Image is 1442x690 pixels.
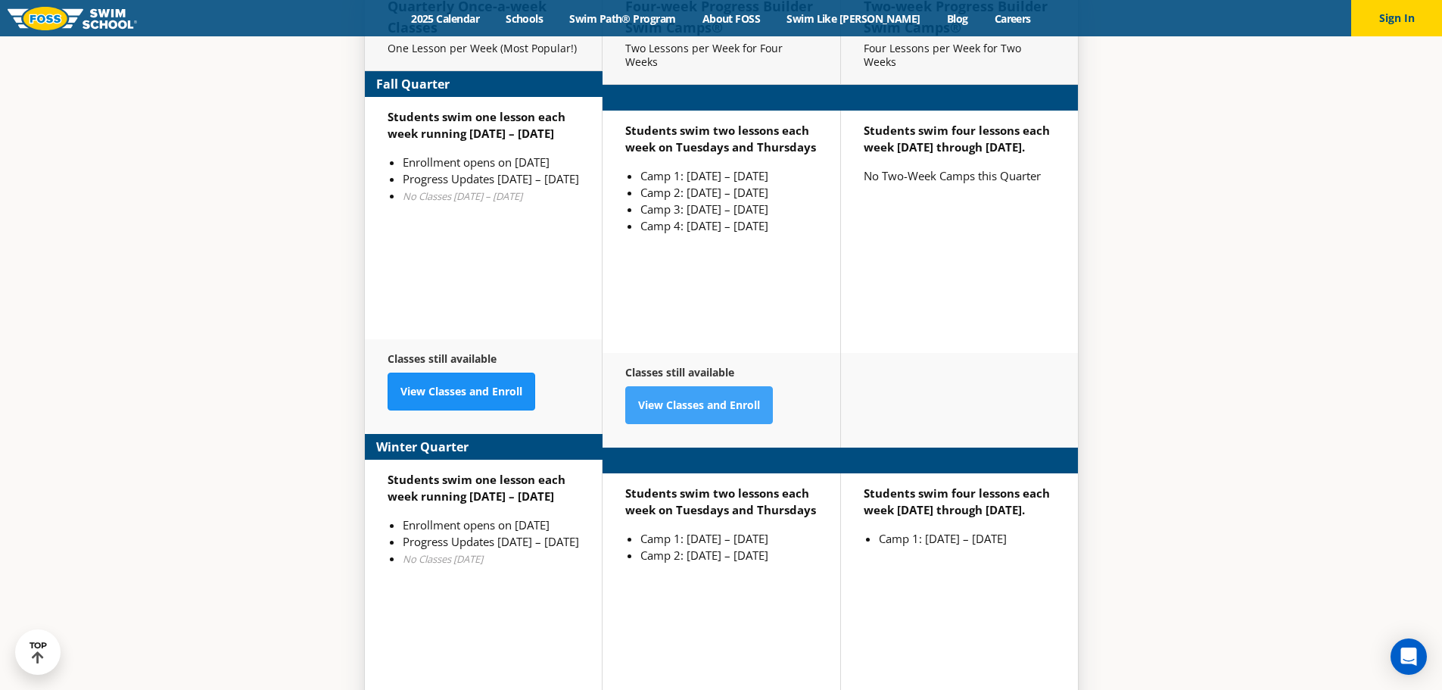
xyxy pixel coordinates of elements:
a: Blog [933,11,981,26]
a: View Classes and Enroll [625,386,773,424]
li: Camp 3: [DATE] – [DATE] [640,201,818,217]
strong: Students swim two lessons each week on Tuesdays and Thursdays [625,123,816,155]
em: No Classes [DATE] [403,552,483,566]
a: Schools [493,11,556,26]
a: View Classes and Enroll [388,373,535,411]
a: Careers [981,11,1044,26]
p: Four Lessons per Week for Two Weeks [864,42,1055,69]
li: Progress Updates [DATE] – [DATE] [403,533,579,550]
strong: Winter Quarter [376,438,469,456]
em: No Classes [DATE] – [DATE] [403,189,522,203]
li: Enrollment opens on [DATE] [403,154,579,170]
li: Camp 1: [DATE] – [DATE] [879,530,1055,547]
strong: Students swim four lessons each week [DATE] through [DATE]. [864,485,1050,517]
strong: Students swim four lessons each week [DATE] through [DATE]. [864,123,1050,155]
strong: Students swim two lessons each week on Tuesdays and Thursdays [625,485,816,517]
div: TOP [30,641,47,664]
p: One Lesson per Week (Most Popular!) [388,42,579,55]
a: 2025 Calendar [398,11,493,26]
li: Camp 2: [DATE] – [DATE] [640,184,818,201]
li: Camp 2: [DATE] – [DATE] [640,547,818,564]
p: No Two-Week Camps this Quarter [864,167,1055,184]
a: Swim Like [PERSON_NAME] [774,11,934,26]
strong: Classes still available [625,365,734,379]
p: Two Lessons per Week for Four Weeks [625,42,818,69]
a: About FOSS [689,11,774,26]
a: Swim Path® Program [556,11,689,26]
div: Open Intercom Messenger [1391,638,1427,675]
li: Camp 4: [DATE] – [DATE] [640,217,818,234]
strong: Fall Quarter [376,75,450,93]
li: Enrollment opens on [DATE] [403,517,579,533]
strong: Students swim one lesson each week running [DATE] – [DATE] [388,109,565,141]
strong: Students swim one lesson each week running [DATE] – [DATE] [388,472,565,504]
li: Progress Updates [DATE] – [DATE] [403,170,579,187]
li: Camp 1: [DATE] – [DATE] [640,530,818,547]
strong: Classes still available [388,351,497,366]
img: FOSS Swim School Logo [8,7,137,30]
li: Camp 1: [DATE] – [DATE] [640,167,818,184]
